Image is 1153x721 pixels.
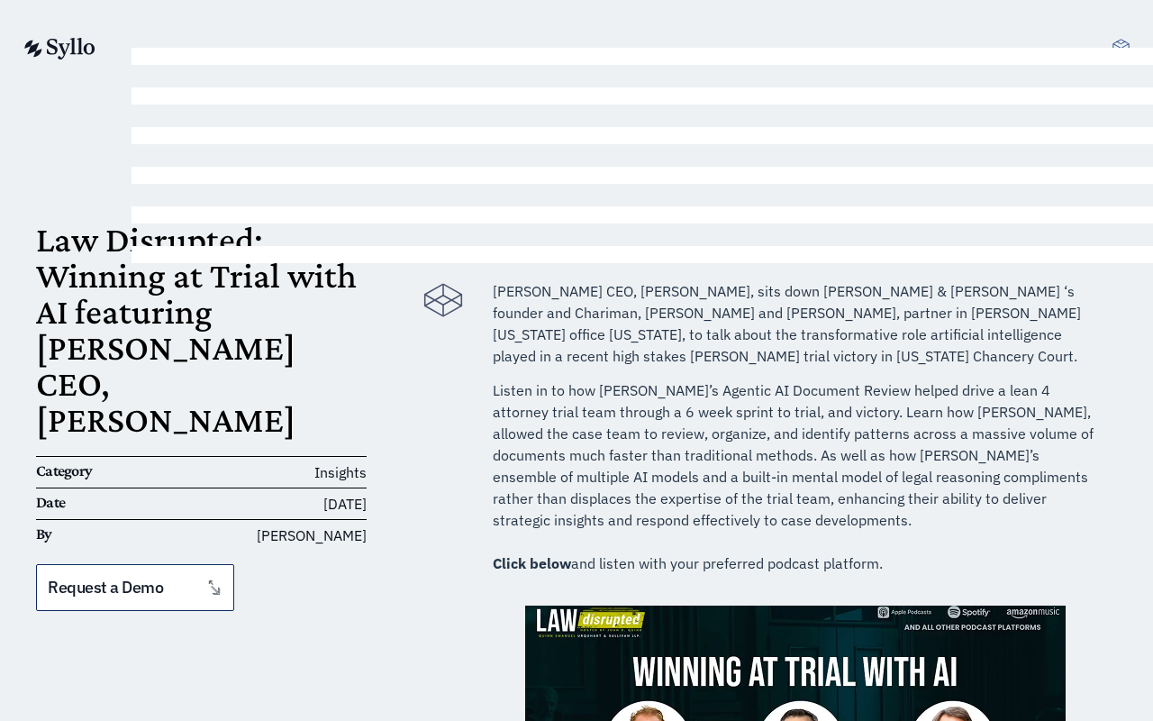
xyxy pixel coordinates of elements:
[493,554,571,572] b: Click below
[48,580,163,596] span: Request a Demo
[36,222,367,438] h1: Law Disrupted: Winning at Trial with AI featuring [PERSON_NAME] CEO, [PERSON_NAME]
[257,525,367,546] span: [PERSON_NAME]
[22,38,95,59] img: syllo
[36,564,234,611] a: Request a Demo
[36,493,146,513] h6: Date
[493,280,1099,367] p: [PERSON_NAME] CEO, [PERSON_NAME], sits down [PERSON_NAME] & [PERSON_NAME] ‘s founder and Chariman...
[323,495,367,513] time: [DATE]
[314,463,367,481] span: Insights
[36,461,146,481] h6: Category
[36,525,146,544] h6: By
[493,379,1099,574] p: Listen in to how [PERSON_NAME]’s Agentic AI Document Review helped drive a lean 4 attorney trial ...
